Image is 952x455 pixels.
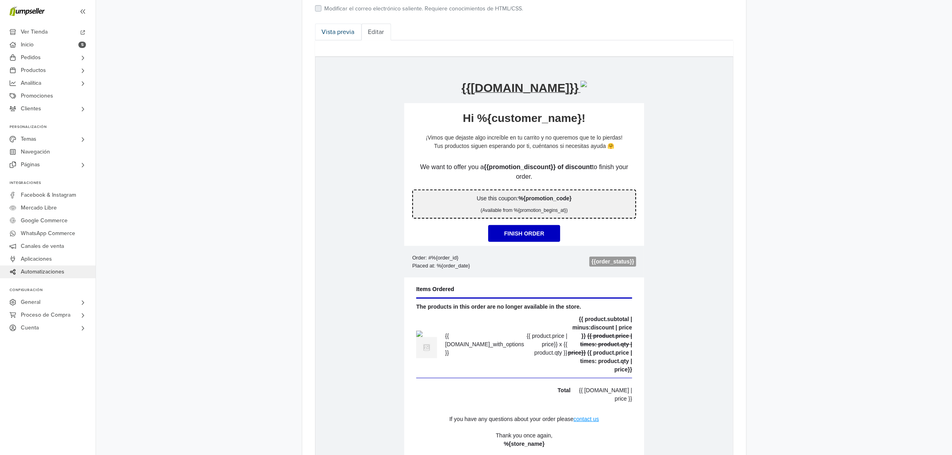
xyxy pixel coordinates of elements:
[21,158,40,171] span: Páginas
[97,106,321,125] p: We want to offer you a to finish your order.
[10,288,96,293] p: Configuración
[97,77,321,94] p: ¡Vimos que dejaste algo increíble en tu carrito y no queremos que te lo pierdas! Tus productos si...
[173,168,245,185] a: Finish Order
[21,64,46,77] span: Productos
[10,181,96,186] p: Integraciones
[89,54,329,69] p: Hi %{customer_name}!
[97,205,204,213] p: Placed at: %{order_date}
[21,133,36,146] span: Temas
[325,4,523,13] label: Modificar el correo electrónico saliente. Requiere conocimientos de HTML/CSS.
[101,229,317,237] p: Items Ordered
[146,24,263,38] re-text: {{[DOMAIN_NAME]}}
[21,214,68,227] span: Google Commerce
[253,259,317,316] strong: {{ product.price | times: product.qty | price}}
[101,247,265,253] re-text: The products in this order are no longer available in the store.
[258,359,283,365] a: contact us
[146,30,271,36] a: {{[DOMAIN_NAME]}}
[102,150,316,157] p: (Available from %{promotion_begins_at})
[21,240,64,253] span: Canales de venta
[218,413,247,419] p: in our store.
[21,38,34,51] span: Inicio
[361,24,391,40] a: Editar
[21,189,76,202] span: Facebook & Instagram
[276,202,319,208] strong: {{order_status}}
[21,102,41,115] span: Clientes
[315,24,361,40] a: Vista previa
[101,280,122,301] img: {{ product.name }}
[21,202,57,214] span: Mercado Libre
[21,227,75,240] span: WhatsApp Commerce
[10,125,96,130] p: Personalización
[78,42,86,48] span: 5
[97,197,204,205] p: Order: #%{order_id}
[21,77,41,90] span: Analítica
[178,413,218,419] a: customer profile
[209,275,252,300] p: {{ product.price | price}} x {{ product.qty }}
[101,329,255,338] p: Total
[203,138,256,145] strong: %{promotion_code}
[265,24,271,30] img: %7B%7B%20store.logo%20%7D%7D
[21,146,50,158] span: Navegación
[188,384,229,390] strong: %{store_name}
[134,359,258,365] p: If you have any questions about your order please
[102,138,316,146] p: Use this coupon:
[181,420,237,446] img: jumpseller-logo-footer-grey.png
[110,404,307,419] p: If you wish to unsubscribe from these emails please update your preferences at the
[21,51,41,64] span: Pedidos
[130,275,209,300] p: {{ [DOMAIN_NAME]_with_options }}
[263,329,317,346] p: {{ [DOMAIN_NAME] | price }}
[97,375,321,391] p: Thank you once again,
[21,26,48,38] span: Ver Tienda
[21,309,70,321] span: Proceso de Compra
[21,265,64,278] span: Automatizaciones
[21,253,52,265] span: Aplicaciones
[101,274,107,280] img: {{product.name}}
[21,90,53,102] span: Promociones
[257,259,317,282] strong: {{ product.subtotal | minus:discount | price }}
[21,296,40,309] span: General
[168,107,276,114] strong: {{promotion_discount}} of discount
[253,276,317,299] span: {{ product.price | times: product.qty | price}}
[21,321,39,334] span: Cuenta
